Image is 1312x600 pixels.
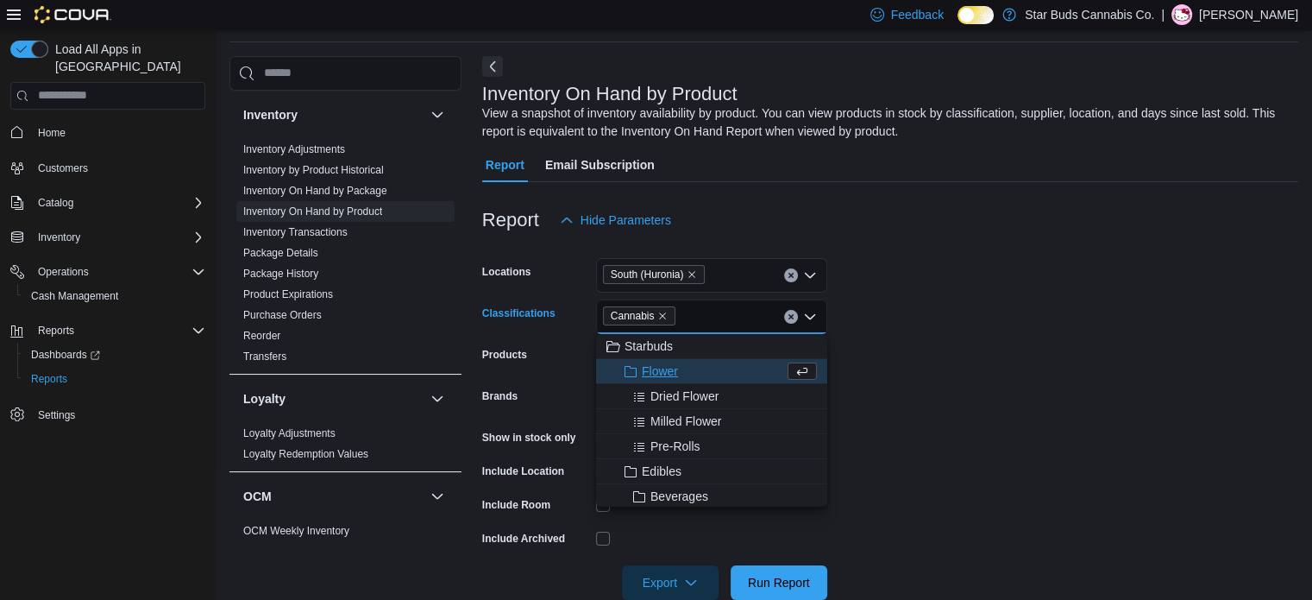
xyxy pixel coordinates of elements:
span: Inventory Transactions [243,225,348,239]
button: Run Report [731,565,827,600]
button: Customers [3,155,212,180]
button: Loyalty [243,390,424,407]
button: Milled Flower [596,409,827,434]
a: Home [31,123,72,143]
span: Dark Mode [957,24,958,25]
a: Product Expirations [243,288,333,300]
span: Report [486,148,524,182]
a: Settings [31,405,82,426]
h3: Report [482,210,539,231]
span: Catalog [31,193,205,213]
a: Package History [243,268,318,280]
span: Operations [38,265,89,279]
a: Inventory On Hand by Package [243,185,387,197]
button: Remove South (Huronia) from selection in this group [687,269,697,280]
span: Inventory [31,227,205,248]
a: Inventory Adjustments [243,143,345,155]
button: Pre-Rolls [596,434,827,459]
span: Transfers [243,350,286,363]
span: Beverages [650,488,708,505]
label: Show in stock only [482,431,576,445]
a: Loyalty Redemption Values [243,448,368,460]
button: Reports [31,320,81,341]
span: Cash Management [31,289,118,303]
label: Locations [482,265,531,279]
button: OCM [243,488,424,505]
span: South (Huronia) [611,266,684,283]
a: Customers [31,158,95,179]
button: Reports [17,367,212,391]
span: Catalog [38,196,73,210]
button: Flower [596,359,827,384]
nav: Complex example [10,113,205,472]
label: Include Room [482,498,550,512]
a: Transfers [243,351,286,363]
a: Inventory by Product Historical [243,164,384,176]
button: Edibles [596,459,827,484]
span: Loyalty Adjustments [243,426,336,440]
span: Cannabis [611,307,655,325]
span: Dried Flower [650,388,719,405]
span: Package History [243,267,318,281]
button: Loyalty [427,388,448,409]
span: Home [38,126,66,140]
button: Open list of options [803,268,817,282]
span: Starbuds [625,338,673,355]
button: Cash Management [17,284,212,308]
span: Pre-Rolls [650,438,700,455]
span: Settings [31,403,205,425]
button: Hide Parameters [553,203,678,237]
span: Settings [38,408,75,422]
span: Operations [31,262,205,282]
a: Reports [24,369,74,389]
button: Export [622,565,719,600]
a: Loyalty Adjustments [243,427,336,439]
a: Reorder [243,330,280,342]
label: Products [482,348,527,362]
div: OCM [229,521,461,548]
div: Inventory [229,139,461,374]
span: Inventory Adjustments [243,142,345,156]
a: Purchase Orders [243,309,322,321]
span: Reorder [243,329,280,343]
button: Settings [3,401,212,426]
button: OCM [427,486,448,507]
span: Inventory On Hand by Package [243,184,387,198]
span: Reports [38,324,74,338]
a: Dashboards [17,343,212,367]
button: Inventory [31,227,87,248]
button: Clear input [784,310,798,324]
button: Catalog [3,191,212,215]
span: Product Expirations [243,287,333,301]
span: Edibles [642,463,681,480]
span: Reports [31,320,205,341]
p: [PERSON_NAME] [1199,4,1298,25]
span: Milled Flower [650,413,721,430]
span: Inventory [38,231,80,244]
button: Remove Cannabis from selection in this group [657,311,668,321]
span: Feedback [891,6,944,23]
label: Brands [482,389,518,403]
button: Clear input [784,268,798,282]
button: Starbuds [596,334,827,359]
span: Home [31,122,205,143]
button: Beverages [596,484,827,509]
button: Next [482,56,503,77]
div: Loyalty [229,423,461,471]
button: Inventory [243,106,424,123]
label: Include Location [482,464,564,478]
button: Inventory [3,225,212,249]
a: Dashboards [24,344,107,365]
span: Reports [31,372,67,386]
span: Dashboards [24,344,205,365]
h3: Loyalty [243,390,286,407]
input: Dark Mode [957,6,994,24]
span: OCM Weekly Inventory [243,524,349,538]
span: Dashboards [31,348,100,362]
div: View a snapshot of inventory availability by product. You can view products in stock by classific... [482,104,1290,141]
span: Purchase Orders [243,308,322,322]
button: Operations [31,262,96,282]
label: Classifications [482,306,556,320]
h3: Inventory [243,106,298,123]
button: Inventory [427,104,448,125]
